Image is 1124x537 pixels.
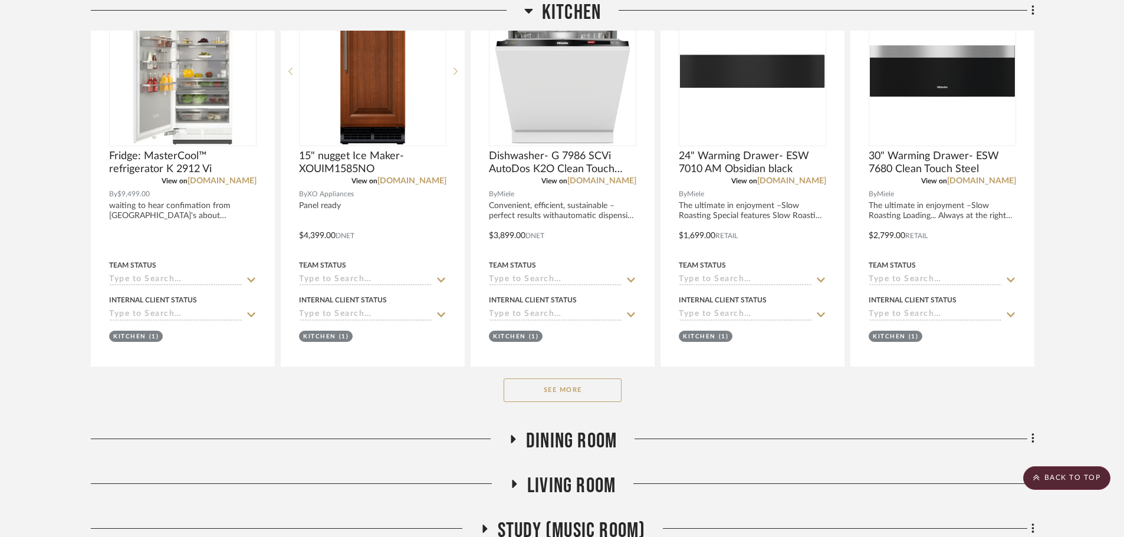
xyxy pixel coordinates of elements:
[149,332,159,341] div: (1)
[299,189,307,200] span: By
[921,177,947,185] span: View on
[869,150,1016,176] span: 30" Warming Drawer- ESW 7680 Clean Touch Steel
[909,332,919,341] div: (1)
[529,332,539,341] div: (1)
[109,260,156,271] div: Team Status
[117,189,150,200] span: $9,499.00
[489,295,577,305] div: Internal Client Status
[109,295,197,305] div: Internal Client Status
[299,275,432,286] input: Type to Search…
[504,378,622,402] button: See More
[351,177,377,185] span: View on
[299,295,387,305] div: Internal Client Status
[303,332,336,341] div: Kitchen
[679,150,826,176] span: 24" Warming Drawer- ESW 7010 AM Obsidian black
[683,332,716,341] div: Kitchen
[493,332,526,341] div: Kitchen
[299,309,432,321] input: Type to Search…
[489,150,636,176] span: Dishwasher- G 7986 SCVi AutoDos K2O Clean Touch Steel/Obsidian Black
[869,295,957,305] div: Internal Client Status
[188,177,257,185] a: [DOMAIN_NAME]
[489,309,622,321] input: Type to Search…
[719,332,729,341] div: (1)
[679,260,726,271] div: Team Status
[162,177,188,185] span: View on
[109,189,117,200] span: By
[869,189,877,200] span: By
[679,275,812,286] input: Type to Search…
[527,473,616,499] span: Living Room
[526,429,617,454] span: Dining Room
[869,260,916,271] div: Team Status
[687,189,704,200] span: Miele
[339,332,349,341] div: (1)
[731,177,757,185] span: View on
[947,177,1016,185] a: [DOMAIN_NAME]
[869,275,1002,286] input: Type to Search…
[541,177,567,185] span: View on
[489,189,497,200] span: By
[109,150,257,176] span: Fridge: MasterCool™ refrigerator K 2912 Vi
[109,275,242,286] input: Type to Search…
[869,309,1002,321] input: Type to Search…
[679,309,812,321] input: Type to Search…
[113,332,146,341] div: Kitchen
[679,189,687,200] span: By
[299,150,446,176] span: 15" nugget Ice Maker- XOUIM1585NO
[489,275,622,286] input: Type to Search…
[679,295,767,305] div: Internal Client Status
[877,189,894,200] span: Miele
[870,45,1015,97] img: 30" Warming Drawer- ESW 7680 Clean Touch Steel
[567,177,636,185] a: [DOMAIN_NAME]
[109,309,242,321] input: Type to Search…
[489,260,536,271] div: Team Status
[299,260,346,271] div: Team Status
[307,189,354,200] span: XO Appliances
[377,177,446,185] a: [DOMAIN_NAME]
[1023,466,1110,490] scroll-to-top-button: BACK TO TOP
[873,332,906,341] div: Kitchen
[680,54,825,87] img: 24" Warming Drawer- ESW 7010 AM Obsidian black
[497,189,514,200] span: Miele
[757,177,826,185] a: [DOMAIN_NAME]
